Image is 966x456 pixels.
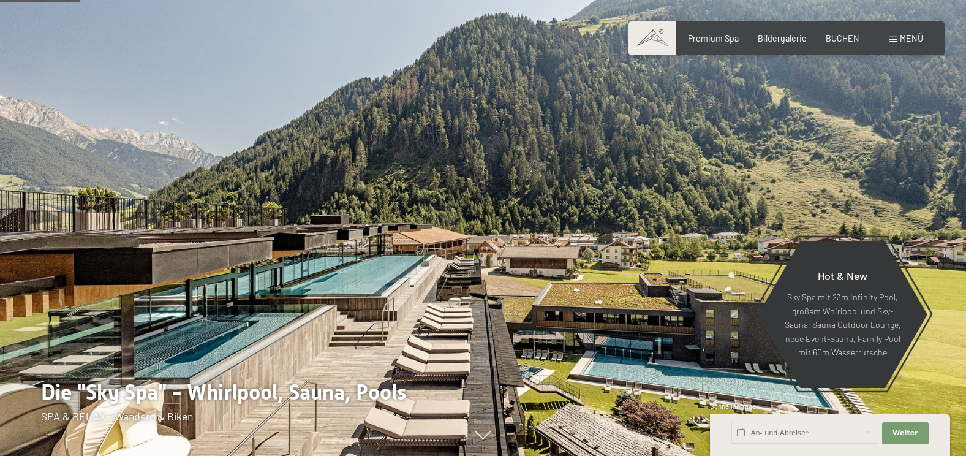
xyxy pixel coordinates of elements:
a: Premium Spa [688,33,739,44]
a: Bildergalerie [758,33,807,44]
span: Weiter [892,428,918,438]
span: Menü [900,33,923,44]
p: Sky Spa mit 23m Infinity Pool, großem Whirlpool und Sky-Sauna, Sauna Outdoor Lounge, neue Event-S... [784,291,901,360]
button: Weiter [882,422,929,444]
a: BUCHEN [826,33,859,44]
span: Hot & New [818,269,867,283]
span: Schnellanfrage [710,402,756,410]
a: Hot & New Sky Spa mit 23m Infinity Pool, großem Whirlpool und Sky-Sauna, Sauna Outdoor Lounge, ne... [757,240,928,389]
